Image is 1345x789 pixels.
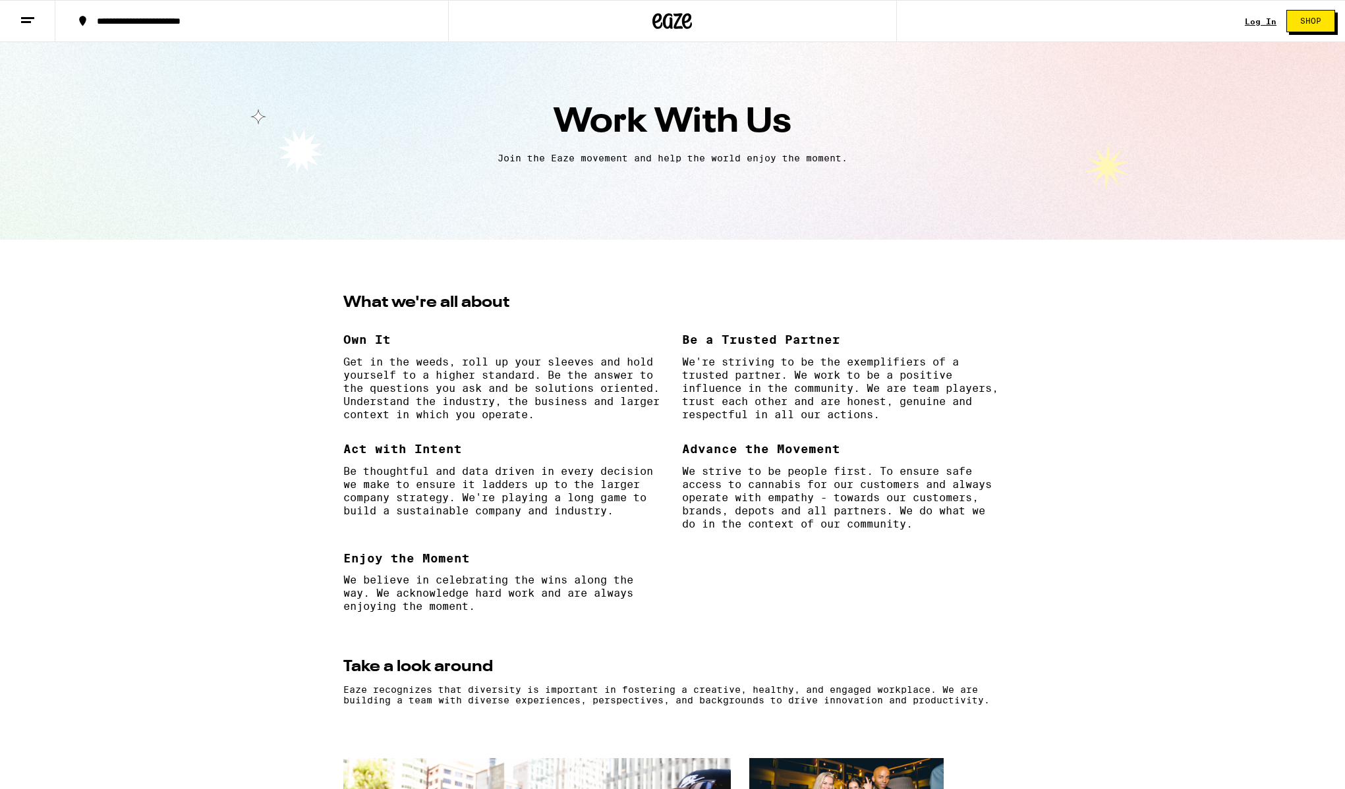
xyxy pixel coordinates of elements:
[343,440,664,458] h3: Act with Intent
[1286,10,1335,32] button: Shop
[1276,10,1345,32] a: Shop
[682,356,1002,422] p: We're striving to be the exemplifiers of a trusted partner. We work to be a positive influence in...
[343,356,664,422] p: Get in the weeds, roll up your sleeves and hold yourself to a higher standard. Be the answer to t...
[343,659,1002,675] h2: Take a look around
[682,331,1002,349] h3: Be a Trusted Partner
[343,295,1002,311] h2: What we're all about
[343,574,664,613] p: We believe in celebrating the wins along the way. We acknowledge hard work and are always enjoyin...
[1245,17,1276,26] a: Log In
[343,549,664,568] h3: Enjoy the Moment
[682,440,1002,458] h3: Advance the Movement
[343,684,1002,705] p: Eaze recognizes that diversity is important in fostering a creative, healthy, and engaged workpla...
[420,153,926,163] p: Join the Eaze movement and help the world enjoy the moment.
[343,465,664,518] p: Be thoughtful and data driven in every decision we make to ensure it ladders up to the larger com...
[198,105,1147,140] h1: Work With Us
[1300,17,1321,25] span: Shop
[343,331,664,349] h3: Own It
[682,465,1002,531] p: We strive to be people first. To ensure safe access to cannabis for our customers and always oper...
